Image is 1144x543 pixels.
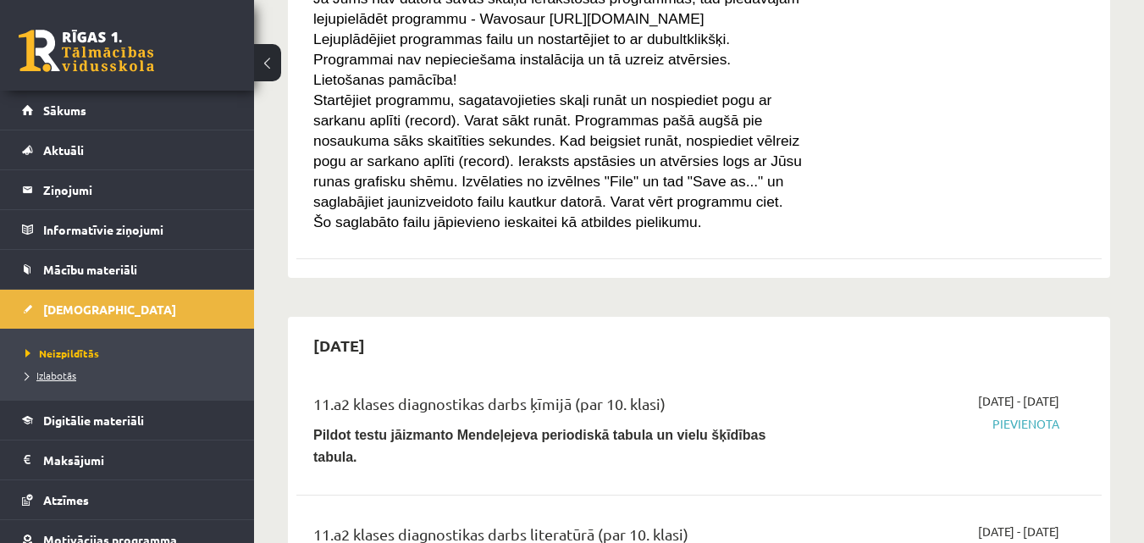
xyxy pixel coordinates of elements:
[827,415,1059,433] span: Pievienota
[43,262,137,277] span: Mācību materiāli
[43,440,233,479] legend: Maksājumi
[25,368,76,382] span: Izlabotās
[313,91,802,230] span: Startējiet programmu, sagatavojieties skaļi runāt un nospiediet pogu ar sarkanu aplīti (record). ...
[22,401,233,440] a: Digitālie materiāli
[43,492,89,507] span: Atzīmes
[978,392,1059,410] span: [DATE] - [DATE]
[22,170,233,209] a: Ziņojumi
[22,130,233,169] a: Aktuāli
[19,30,154,72] a: Rīgas 1. Tālmācības vidusskola
[978,523,1059,540] span: [DATE] - [DATE]
[25,346,99,360] span: Neizpildītās
[25,346,237,361] a: Neizpildītās
[22,440,233,479] a: Maksājumi
[296,325,382,365] h2: [DATE]
[25,368,237,383] a: Izlabotās
[313,30,731,68] span: Lejuplādējiet programmas failu un nostartējiet to ar dubultklikšķi. Programmai nav nepieciešama i...
[313,392,802,424] div: 11.a2 klases diagnostikas darbs ķīmijā (par 10. klasi)
[43,142,84,158] span: Aktuāli
[313,428,765,464] b: Pildot testu jāizmanto Mendeļejeva periodiskā tabula un vielu šķīdības tabula.
[22,250,233,289] a: Mācību materiāli
[313,71,457,88] span: Lietošanas pamācība!
[22,210,233,249] a: Informatīvie ziņojumi
[43,170,233,209] legend: Ziņojumi
[43,210,233,249] legend: Informatīvie ziņojumi
[22,290,233,329] a: [DEMOGRAPHIC_DATA]
[43,103,86,118] span: Sākums
[22,480,233,519] a: Atzīmes
[43,413,144,428] span: Digitālie materiāli
[43,302,176,317] span: [DEMOGRAPHIC_DATA]
[22,91,233,130] a: Sākums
